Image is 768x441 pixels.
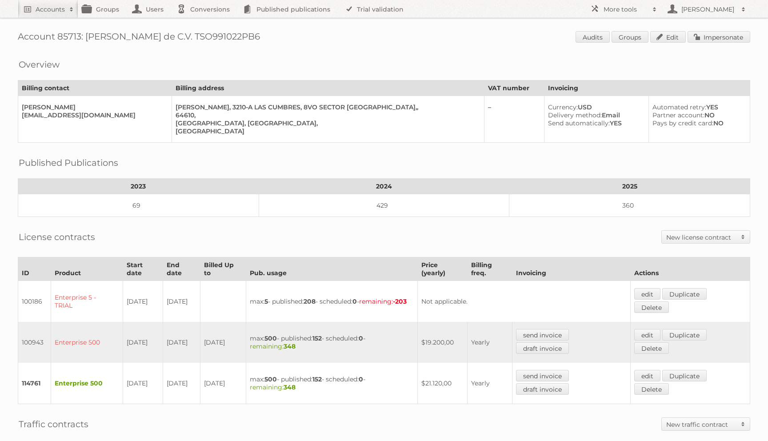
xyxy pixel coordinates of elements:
div: [PERSON_NAME], 3210-A LAS CUMBRES, 8VO SECTOR [GEOGRAPHIC_DATA],, [176,103,477,111]
a: Impersonate [688,31,750,43]
th: Start date [123,257,163,281]
div: 64610, [176,111,477,119]
td: 114761 [18,363,51,404]
a: Delete [634,301,669,313]
td: Enterprise 5 - TRIAL [51,281,123,322]
th: Invoicing [512,257,631,281]
td: Enterprise 500 [51,322,123,363]
strong: 500 [264,375,277,383]
th: Product [51,257,123,281]
td: [DATE] [200,363,246,404]
a: Delete [634,383,669,395]
td: 360 [509,194,750,217]
a: Duplicate [662,329,707,341]
strong: 152 [312,375,322,383]
span: Send automatically: [548,119,610,127]
td: [DATE] [123,322,163,363]
span: Partner account: [652,111,704,119]
a: Groups [612,31,648,43]
h2: License contracts [19,230,95,244]
a: draft invoice [516,342,569,354]
div: [EMAIL_ADDRESS][DOMAIN_NAME] [22,111,164,119]
div: [PERSON_NAME] [22,103,164,111]
a: send invoice [516,329,569,341]
a: Delete [634,342,669,354]
span: Pays by credit card: [652,119,713,127]
h2: Accounts [36,5,65,14]
td: [DATE] [163,363,200,404]
td: $21.120,00 [417,363,467,404]
td: $19.200,00 [417,322,467,363]
strong: 348 [284,383,296,391]
strong: 208 [304,297,316,305]
h2: Overview [19,58,60,71]
td: [DATE] [200,322,246,363]
h1: Account 85713: [PERSON_NAME] de C.V. TSO991022PB6 [18,31,750,44]
td: Enterprise 500 [51,363,123,404]
strong: 0 [359,375,363,383]
div: USD [548,103,641,111]
td: Yearly [467,363,512,404]
a: Edit [650,31,686,43]
strong: 152 [312,334,322,342]
strong: 0 [352,297,357,305]
th: VAT number [484,80,544,96]
td: [DATE] [163,322,200,363]
h2: Published Publications [19,156,118,169]
td: 100186 [18,281,51,322]
th: Price (yearly) [417,257,467,281]
div: YES [548,119,641,127]
td: max: - published: - scheduled: - [246,281,417,322]
a: edit [634,288,660,300]
td: max: - published: - scheduled: - [246,363,417,404]
a: draft invoice [516,383,569,395]
h2: [PERSON_NAME] [679,5,737,14]
th: 2024 [259,179,509,194]
strong: 348 [284,342,296,350]
span: Toggle [736,418,750,430]
th: ID [18,257,51,281]
th: Actions [631,257,750,281]
div: [GEOGRAPHIC_DATA] [176,127,477,135]
a: Audits [576,31,610,43]
th: 2025 [509,179,750,194]
span: Toggle [736,231,750,243]
th: Invoicing [544,80,750,96]
h2: New license contract [666,233,736,242]
a: New license contract [662,231,750,243]
th: Billing freq. [467,257,512,281]
strong: -203 [393,297,407,305]
span: Delivery method: [548,111,602,119]
div: [GEOGRAPHIC_DATA], [GEOGRAPHIC_DATA], [176,119,477,127]
td: [DATE] [163,281,200,322]
h2: New traffic contract [666,420,736,429]
th: Billing address [172,80,484,96]
div: YES [652,103,743,111]
span: Currency: [548,103,578,111]
td: 69 [18,194,259,217]
td: [DATE] [123,363,163,404]
a: Duplicate [662,370,707,381]
td: – [484,96,544,143]
th: Billed Up to [200,257,246,281]
a: Duplicate [662,288,707,300]
td: Not applicable. [417,281,630,322]
span: remaining: [359,297,407,305]
strong: 0 [359,334,363,342]
td: Yearly [467,322,512,363]
a: edit [634,370,660,381]
a: send invoice [516,370,569,381]
span: Automated retry: [652,103,706,111]
a: edit [634,329,660,341]
h2: Traffic contracts [19,417,88,431]
th: Billing contact [18,80,172,96]
strong: 500 [264,334,277,342]
th: 2023 [18,179,259,194]
div: Email [548,111,641,119]
td: 100943 [18,322,51,363]
td: [DATE] [123,281,163,322]
a: New traffic contract [662,418,750,430]
td: 429 [259,194,509,217]
div: NO [652,119,743,127]
td: max: - published: - scheduled: - [246,322,417,363]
